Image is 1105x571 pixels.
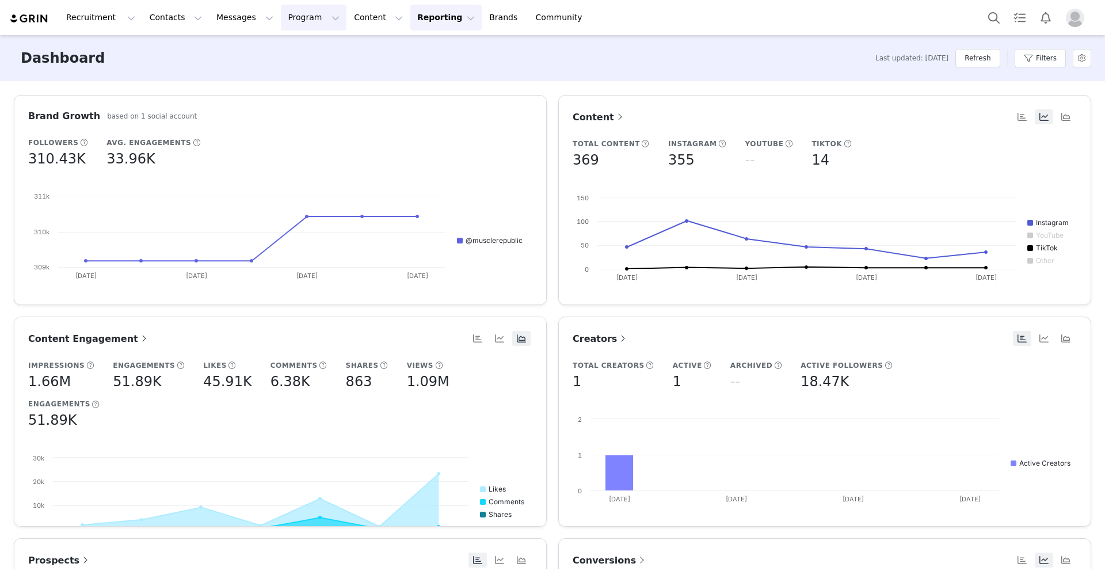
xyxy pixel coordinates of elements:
[28,371,71,392] h5: 1.66M
[28,149,86,169] h5: 310.43K
[668,139,717,149] h5: Instagram
[577,194,589,202] text: 150
[573,139,640,149] h5: Total Content
[529,5,595,31] a: Community
[281,5,346,31] button: Program
[346,371,372,392] h5: 863
[75,272,97,280] text: [DATE]
[407,371,449,392] h5: 1.09M
[736,273,757,281] text: [DATE]
[573,110,626,124] a: Content
[106,149,155,169] h5: 33.96K
[296,272,318,280] text: [DATE]
[113,360,175,371] h5: Engagements
[811,150,829,170] h5: 14
[1033,5,1058,31] button: Notifications
[573,360,645,371] h5: Total Creators
[1015,49,1066,67] button: Filters
[270,371,310,392] h5: 6.38K
[730,360,772,371] h5: Archived
[856,273,877,281] text: [DATE]
[407,272,428,280] text: [DATE]
[489,485,506,493] text: Likes
[976,273,997,281] text: [DATE]
[730,371,740,392] h5: --
[209,5,280,31] button: Messages
[28,333,150,344] span: Content Engagement
[347,5,410,31] button: Content
[410,5,482,31] button: Reporting
[59,5,142,31] button: Recruitment
[28,410,77,431] h5: 51.89K
[573,553,647,568] a: Conversions
[28,138,78,148] h5: Followers
[959,495,981,503] text: [DATE]
[981,5,1007,31] button: Search
[407,360,433,371] h5: Views
[203,360,227,371] h5: Likes
[955,49,1000,67] button: Refresh
[801,360,883,371] h5: Active Followers
[745,150,755,170] h5: --
[28,555,91,566] span: Prospects
[346,360,379,371] h5: Shares
[466,236,523,245] text: @musclerepublic
[1059,9,1096,27] button: Profile
[28,553,91,568] a: Prospects
[1007,5,1032,31] a: Tasks
[28,332,150,346] a: Content Engagement
[186,272,207,280] text: [DATE]
[573,112,626,123] span: Content
[578,487,582,495] text: 0
[9,13,49,24] img: grin logo
[34,192,49,200] text: 311k
[1036,218,1069,227] text: Instagram
[21,48,105,68] h3: Dashboard
[726,495,747,503] text: [DATE]
[28,399,90,409] h5: Engagements
[107,111,197,121] h5: based on 1 social account
[609,495,630,503] text: [DATE]
[489,497,524,506] text: Comments
[578,416,582,424] text: 2
[577,218,589,226] text: 100
[1019,459,1070,467] text: Active Creators
[143,5,209,31] button: Contacts
[843,495,864,503] text: [DATE]
[875,53,948,63] span: Last updated: [DATE]
[40,526,44,534] text: 0
[33,501,44,509] text: 10k
[33,478,44,486] text: 20k
[1036,256,1054,265] text: Other
[801,371,849,392] h5: 18.47K
[28,109,100,123] h3: Brand Growth
[1036,243,1058,252] text: TikTok
[673,360,702,371] h5: Active
[573,371,581,392] h5: 1
[33,454,44,462] text: 30k
[585,265,589,273] text: 0
[573,555,647,566] span: Conversions
[106,138,191,148] h5: Avg. Engagements
[573,332,628,346] a: Creators
[203,371,252,392] h5: 45.91K
[482,5,528,31] a: Brands
[34,228,49,236] text: 310k
[1036,231,1064,239] text: YouTube
[113,371,161,392] h5: 51.89K
[578,451,582,459] text: 1
[616,273,638,281] text: [DATE]
[745,139,783,149] h5: YouTube
[573,150,599,170] h5: 369
[581,241,589,249] text: 50
[489,510,512,519] text: Shares
[811,139,842,149] h5: TikTok
[668,150,695,170] h5: 355
[28,360,85,371] h5: Impressions
[673,371,681,392] h5: 1
[573,333,628,344] span: Creators
[34,263,49,271] text: 309k
[270,360,318,371] h5: Comments
[1066,9,1084,27] img: placeholder-profile.jpg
